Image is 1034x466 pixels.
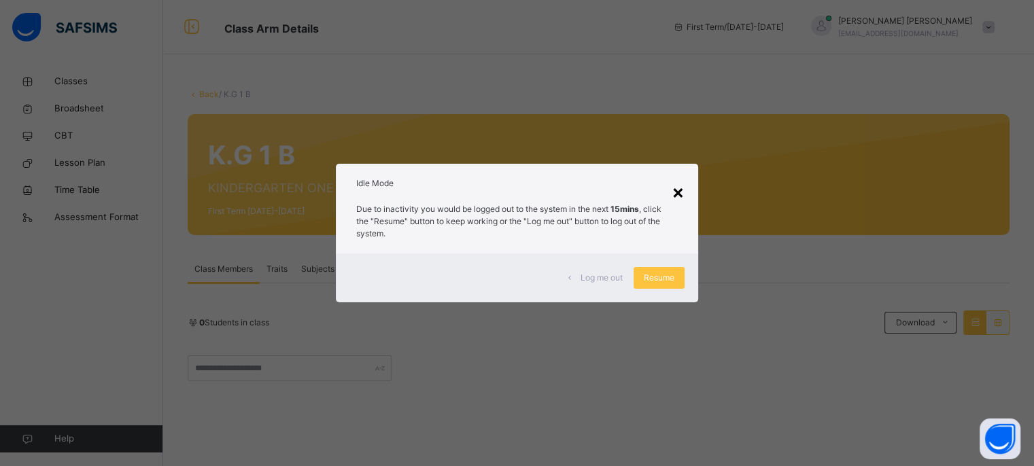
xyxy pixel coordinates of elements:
span: Log me out [581,272,623,284]
p: Due to inactivity you would be logged out to the system in the next , click the "Resume" button t... [356,203,677,240]
h2: Idle Mode [356,177,677,190]
span: Resume [644,272,674,284]
button: Open asap [980,418,1020,459]
strong: 15mins [610,204,639,214]
div: × [672,177,685,206]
